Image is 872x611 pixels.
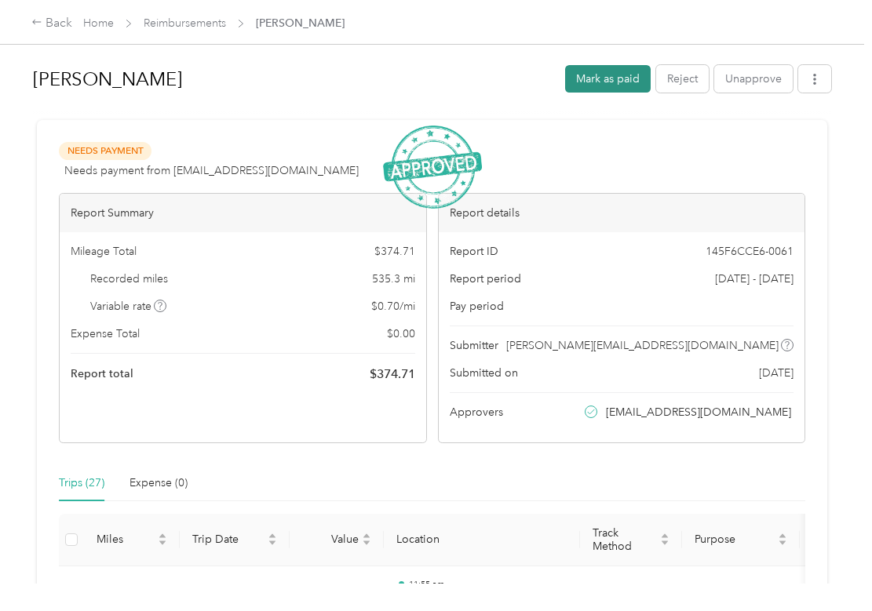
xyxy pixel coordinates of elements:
span: Value [302,533,359,546]
div: Back [31,14,72,33]
h1: Mike Talentowski [33,60,554,98]
span: $ 374.71 [370,365,415,384]
span: caret-up [362,531,371,540]
button: Reject [656,65,709,93]
div: Report Summary [60,194,426,232]
th: Trip Date [180,514,290,566]
span: [PERSON_NAME][EMAIL_ADDRESS][DOMAIN_NAME] [506,337,779,354]
span: Needs Payment [59,142,151,160]
iframe: Everlance-gr Chat Button Frame [784,523,872,611]
span: 535.3 mi [372,271,415,287]
span: Report total [71,366,133,382]
span: $ 374.71 [374,243,415,260]
span: Pay period [450,298,504,315]
th: Track Method [580,514,682,566]
a: Reimbursements [144,16,226,30]
span: Needs payment from [EMAIL_ADDRESS][DOMAIN_NAME] [64,162,359,179]
span: caret-up [778,531,787,540]
span: caret-down [268,538,277,547]
th: Notes [800,514,859,566]
button: Unapprove [714,65,793,93]
div: Report details [439,194,805,232]
th: Miles [84,514,180,566]
span: caret-up [158,531,167,540]
div: Trips (27) [59,475,104,492]
th: Purpose [682,514,800,566]
span: 145F6CCE6-0061 [706,243,794,260]
span: caret-down [778,538,787,547]
div: Expense (0) [130,475,188,492]
a: Home [83,16,114,30]
span: caret-down [660,538,670,547]
span: [DATE] [759,365,794,381]
span: Mileage Total [71,243,137,260]
span: $ 0.00 [387,326,415,342]
p: 11:55 am [409,579,567,590]
span: caret-up [268,531,277,540]
span: Report ID [450,243,498,260]
span: caret-down [362,538,371,547]
span: [DATE] - [DATE] [715,271,794,287]
span: Trip Date [192,533,265,546]
span: Approvers [450,404,503,420]
span: caret-up [660,531,670,540]
span: Submitted on [450,365,518,381]
span: Miles [97,533,155,546]
th: Value [290,514,384,566]
span: [PERSON_NAME] [256,15,345,31]
span: Purpose [695,533,775,546]
span: $ 0.70 / mi [371,298,415,315]
span: Track Method [593,526,657,553]
span: [EMAIL_ADDRESS][DOMAIN_NAME] [606,404,791,420]
span: Submitter [450,337,498,354]
span: Variable rate [90,298,167,315]
span: caret-down [158,538,167,547]
th: Location [384,514,580,566]
span: Recorded miles [90,271,168,287]
button: Mark as paid [565,65,651,93]
span: Expense Total [71,326,140,342]
span: Report period [450,271,521,287]
img: ApprovedStamp [383,125,482,209]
